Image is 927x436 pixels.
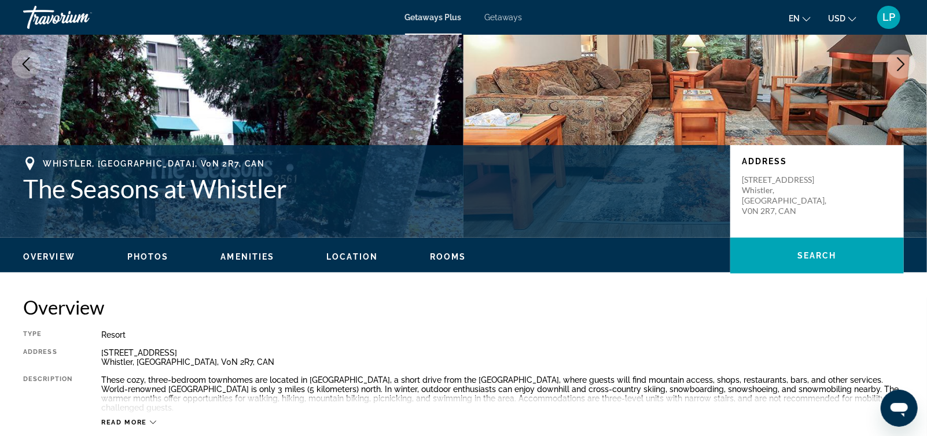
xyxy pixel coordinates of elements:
h1: The Seasons at Whistler [23,173,719,204]
span: USD [828,14,845,23]
a: Travorium [23,2,139,32]
button: Read more [101,418,156,427]
button: Next image [886,50,915,79]
p: [STREET_ADDRESS] Whistler, [GEOGRAPHIC_DATA], V0N 2R7, CAN [742,175,834,216]
a: Getaways Plus [405,13,462,22]
span: Photos [127,252,169,261]
span: Amenities [220,252,274,261]
h2: Overview [23,295,904,319]
span: en [789,14,800,23]
iframe: Button to launch messaging window [881,390,918,427]
span: Whistler, [GEOGRAPHIC_DATA], V0N 2R7, CAN [43,159,265,168]
button: Change language [789,10,811,27]
div: [STREET_ADDRESS] Whistler, [GEOGRAPHIC_DATA], V0N 2R7, CAN [101,348,904,367]
button: Amenities [220,252,274,262]
span: Search [797,251,837,260]
button: Search [730,238,904,274]
a: Getaways [485,13,523,22]
button: Rooms [430,252,466,262]
div: Resort [101,330,904,339]
button: Overview [23,252,75,262]
span: Rooms [430,252,466,261]
div: These cozy, three-bedroom townhomes are located in [GEOGRAPHIC_DATA], a short drive from the [GEO... [101,375,904,412]
div: Description [23,375,72,412]
button: Location [326,252,378,262]
div: Type [23,330,72,339]
span: Location [326,252,378,261]
button: Previous image [12,50,41,79]
p: Address [742,157,892,166]
button: User Menu [874,5,904,29]
div: Address [23,348,72,367]
span: Read more [101,419,147,426]
span: LP [882,12,895,23]
span: Overview [23,252,75,261]
button: Photos [127,252,169,262]
button: Change currency [828,10,856,27]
